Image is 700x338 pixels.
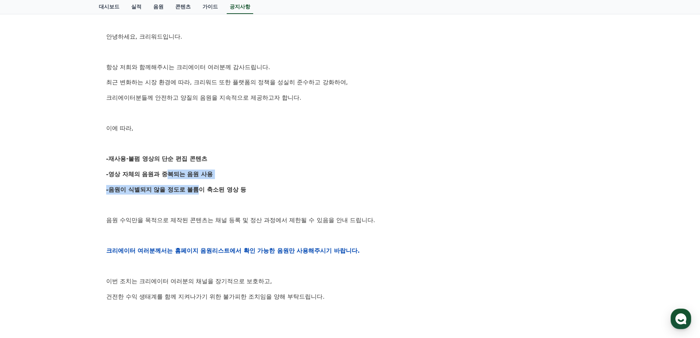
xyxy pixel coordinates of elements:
strong: -음원이 식별되지 않을 정도로 볼륨이 축소된 영상 등 [106,186,247,193]
p: 이번 조치는 크리에이터 여러분의 채널을 장기적으로 보호하고, [106,277,594,286]
a: 대화 [49,233,95,252]
span: 대화 [67,245,76,250]
p: 최근 변화하는 시장 환경에 따라, 크리워드 또한 플랫폼의 정책을 성실히 준수하고 강화하여, [106,78,594,87]
span: 설정 [114,244,122,250]
p: 음원 수익만을 목적으로 제작된 콘텐츠는 채널 등록 및 정산 과정에서 제한될 수 있음을 안내 드립니다. [106,216,594,225]
strong: -재사용·불펌 영상의 단순 편집 콘텐츠 [106,155,207,162]
strong: -영상 자체의 음원과 중복되는 음원 사용 [106,171,213,178]
strong: 크리에이터 여러분께서는 홈페이지 음원리스트에서 확인 가능한 음원만 사용해주시기 바랍니다. [106,247,360,254]
p: 건전한 수익 생태계를 함께 지켜나가기 위한 불가피한 조치임을 양해 부탁드립니다. [106,292,594,302]
p: 이에 따라, [106,124,594,133]
p: 안녕하세요, 크리워드입니다. [106,32,594,42]
p: 크리에이터분들께 안전하고 양질의 음원을 지속적으로 제공하고자 합니다. [106,93,594,103]
span: 홈 [23,244,28,250]
a: 홈 [2,233,49,252]
p: 항상 저희와 함께해주시는 크리에이터 여러분께 감사드립니다. [106,63,594,72]
a: 설정 [95,233,141,252]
